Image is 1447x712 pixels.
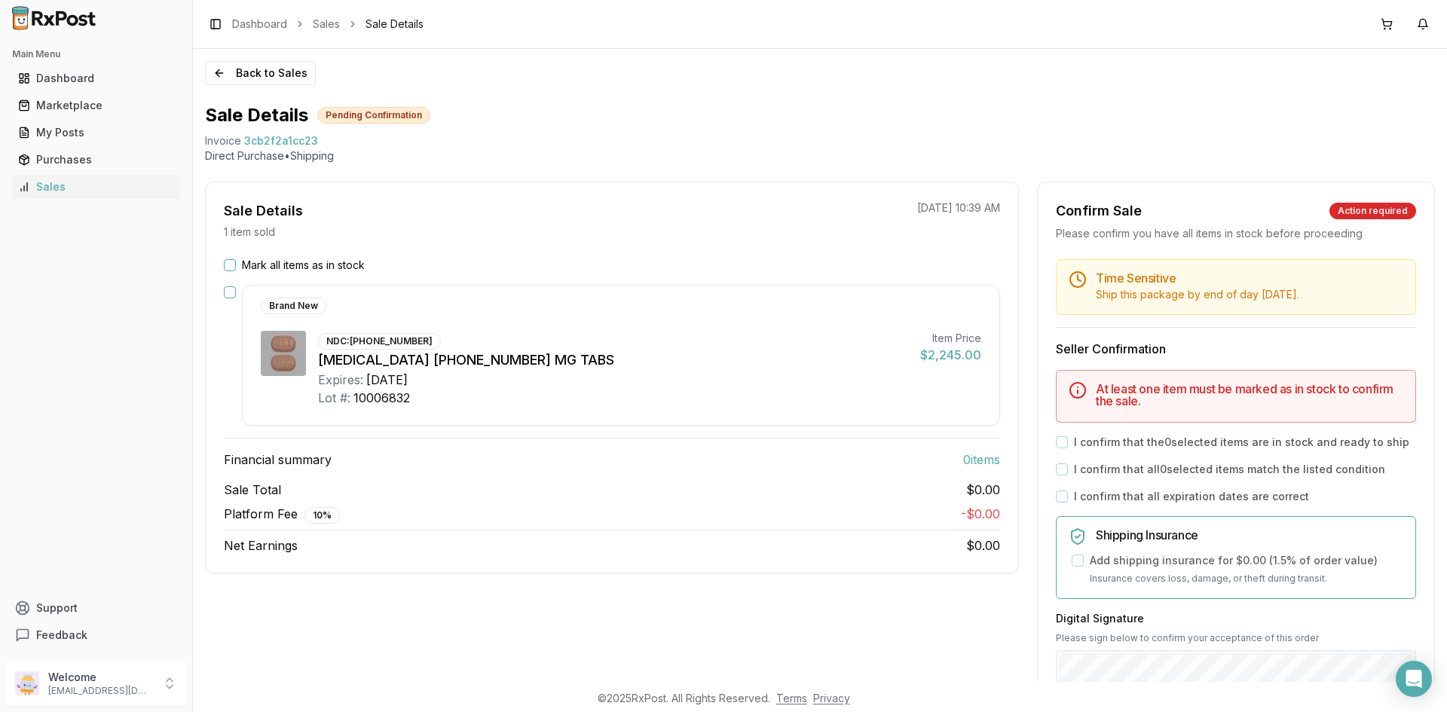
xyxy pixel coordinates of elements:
a: Terms [776,692,807,704]
p: Please sign below to confirm your acceptance of this order [1056,632,1416,644]
span: Net Earnings [224,536,298,555]
button: Support [6,594,186,622]
label: Mark all items as in stock [242,258,365,273]
button: Sales [6,175,186,199]
a: Privacy [813,692,850,704]
a: Sales [313,17,340,32]
div: Action required [1329,203,1416,219]
a: Marketplace [12,92,180,119]
span: Platform Fee [224,505,340,524]
span: Financial summary [224,451,332,469]
div: [DATE] [366,371,408,389]
div: Pending Confirmation [317,107,430,124]
label: Add shipping insurance for $0.00 ( 1.5 % of order value) [1090,553,1378,568]
p: [EMAIL_ADDRESS][DOMAIN_NAME] [48,685,153,697]
h3: Digital Signature [1056,611,1416,626]
span: $0.00 [966,538,1000,553]
div: Purchases [18,152,174,167]
span: 3cb2f2a1cc23 [244,133,318,148]
button: Feedback [6,622,186,649]
p: 1 item sold [224,225,275,240]
nav: breadcrumb [232,17,424,32]
label: I confirm that all 0 selected items match the listed condition [1074,462,1385,477]
div: Sale Details [224,200,303,222]
h5: Time Sensitive [1096,272,1403,284]
label: I confirm that the 0 selected items are in stock and ready to ship [1074,435,1409,450]
button: Marketplace [6,93,186,118]
img: RxPost Logo [6,6,102,30]
p: Direct Purchase • Shipping [205,148,1435,163]
div: Brand New [261,298,326,314]
span: Feedback [36,628,87,643]
a: Sales [12,173,180,200]
div: Please confirm you have all items in stock before proceeding [1056,226,1416,241]
h3: Seller Confirmation [1056,340,1416,358]
div: Lot #: [318,389,350,407]
div: Open Intercom Messenger [1396,661,1432,697]
p: Welcome [48,670,153,685]
span: Sale Details [366,17,424,32]
p: [DATE] 10:39 AM [917,200,1000,215]
button: Dashboard [6,66,186,90]
h5: Shipping Insurance [1096,529,1403,541]
div: My Posts [18,125,174,140]
img: User avatar [15,671,39,695]
div: 10006832 [353,389,410,407]
h2: Main Menu [12,48,180,60]
div: Expires: [318,371,363,389]
a: Dashboard [12,65,180,92]
a: Dashboard [232,17,287,32]
div: NDC: [PHONE_NUMBER] [318,333,441,350]
button: My Posts [6,121,186,145]
span: Ship this package by end of day [DATE] . [1096,288,1299,301]
button: Back to Sales [205,61,316,85]
label: I confirm that all expiration dates are correct [1074,489,1309,504]
a: My Posts [12,119,180,146]
div: Confirm Sale [1056,200,1142,222]
div: Marketplace [18,98,174,113]
div: Invoice [205,133,241,148]
div: 10 % [304,507,340,524]
div: Item Price [920,331,981,346]
div: [MEDICAL_DATA] [PHONE_NUMBER] MG TABS [318,350,908,371]
div: Dashboard [18,71,174,86]
span: - $0.00 [961,506,1000,521]
span: 0 item s [963,451,1000,469]
p: Insurance covers loss, damage, or theft during transit. [1090,571,1403,586]
button: Purchases [6,148,186,172]
span: $0.00 [966,481,1000,499]
div: $2,245.00 [920,346,981,364]
h5: At least one item must be marked as in stock to confirm the sale. [1096,383,1403,407]
div: Sales [18,179,174,194]
img: Biktarvy 50-200-25 MG TABS [261,331,306,376]
h1: Sale Details [205,103,308,127]
span: Sale Total [224,481,281,499]
a: Purchases [12,146,180,173]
